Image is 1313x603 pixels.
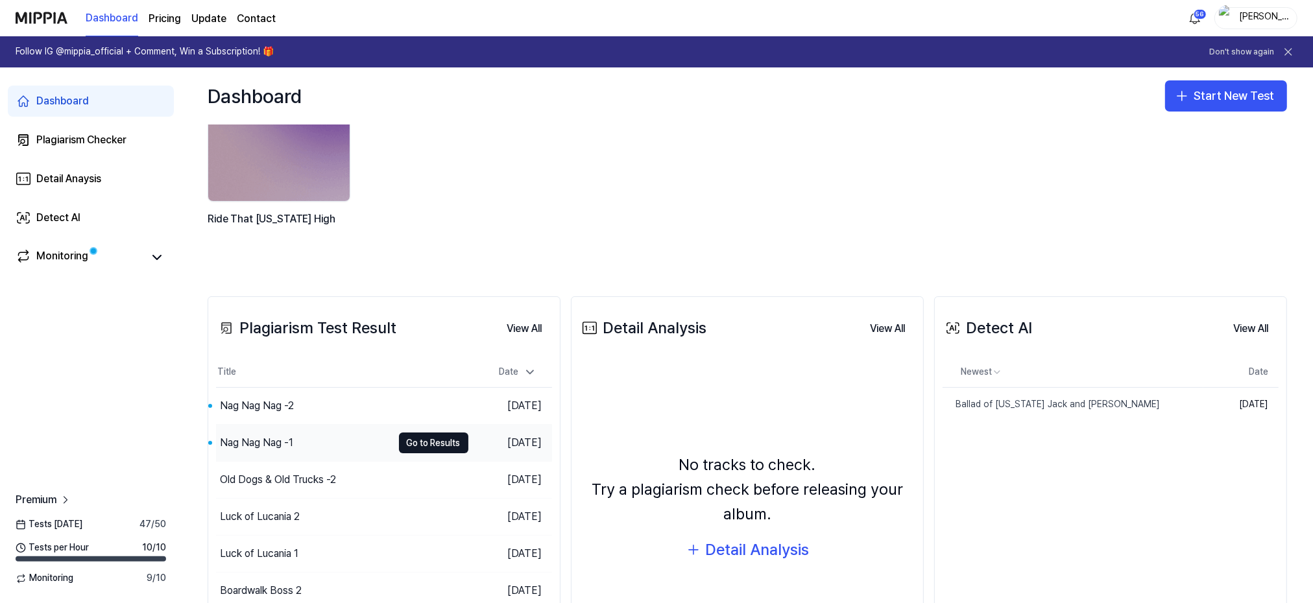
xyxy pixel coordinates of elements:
[220,546,298,562] div: Luck of Lucania 1
[860,314,915,342] a: View All
[191,11,226,27] a: Update
[208,73,350,201] img: backgroundIamge
[1203,388,1279,421] td: [DATE]
[1187,10,1203,26] img: 알림
[220,398,294,414] div: Nag Nag Nag -2
[147,572,166,585] span: 9 / 10
[36,210,80,226] div: Detect AI
[943,398,1160,411] div: Ballad of [US_STATE] Jack and [PERSON_NAME]
[216,316,396,340] div: Plagiarism Test Result
[208,80,302,112] div: Dashboard
[36,132,126,148] div: Plagiarism Checker
[86,1,138,36] a: Dashboard
[1185,8,1205,29] button: 알림56
[1238,10,1289,25] div: [PERSON_NAME]
[16,492,56,508] span: Premium
[1165,80,1287,112] button: Start New Test
[1223,316,1279,342] button: View All
[220,509,300,525] div: Luck of Lucania 2
[220,583,302,598] div: Boardwalk Boss 2
[216,357,468,388] th: Title
[16,45,274,58] h1: Follow IG @mippia_official + Comment, Win a Subscription! 🎁
[1223,314,1279,342] a: View All
[220,435,293,451] div: Nag Nag Nag -1
[36,171,101,187] div: Detail Anaysis
[1194,9,1207,19] div: 56
[496,314,552,342] a: View All
[496,316,552,342] button: View All
[1209,47,1274,58] button: Don't show again
[468,425,553,462] td: [DATE]
[220,472,336,488] div: Old Dogs & Old Trucks -2
[36,93,89,109] div: Dashboard
[1219,5,1235,31] img: profile
[468,536,553,573] td: [DATE]
[237,11,276,27] a: Contact
[149,11,181,27] button: Pricing
[399,432,468,453] button: Go to Results
[686,538,809,562] button: Detail Analysis
[8,124,174,156] a: Plagiarism Checker
[579,316,706,340] div: Detail Analysis
[943,316,1032,340] div: Detect AI
[579,453,915,527] div: No tracks to check. Try a plagiarism check before releasing your album.
[468,462,553,499] td: [DATE]
[16,492,72,508] a: Premium
[16,541,89,554] span: Tests per Hour
[8,163,174,195] a: Detail Anaysis
[1203,357,1279,388] th: Date
[494,362,542,383] div: Date
[468,388,553,425] td: [DATE]
[16,518,82,531] span: Tests [DATE]
[208,211,353,244] div: Ride That [US_STATE] High
[16,248,143,266] a: Monitoring
[705,538,809,562] div: Detail Analysis
[8,86,174,117] a: Dashboard
[142,541,166,554] span: 10 / 10
[208,72,353,257] a: Now Monitoring..backgroundIamgeRide That [US_STATE] High
[943,388,1203,421] a: Ballad of [US_STATE] Jack and [PERSON_NAME]
[860,316,915,342] button: View All
[8,202,174,233] a: Detect AI
[36,248,88,266] div: Monitoring
[16,572,73,585] span: Monitoring
[139,518,166,531] span: 47 / 50
[1214,7,1297,29] button: profile[PERSON_NAME]
[468,499,553,536] td: [DATE]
